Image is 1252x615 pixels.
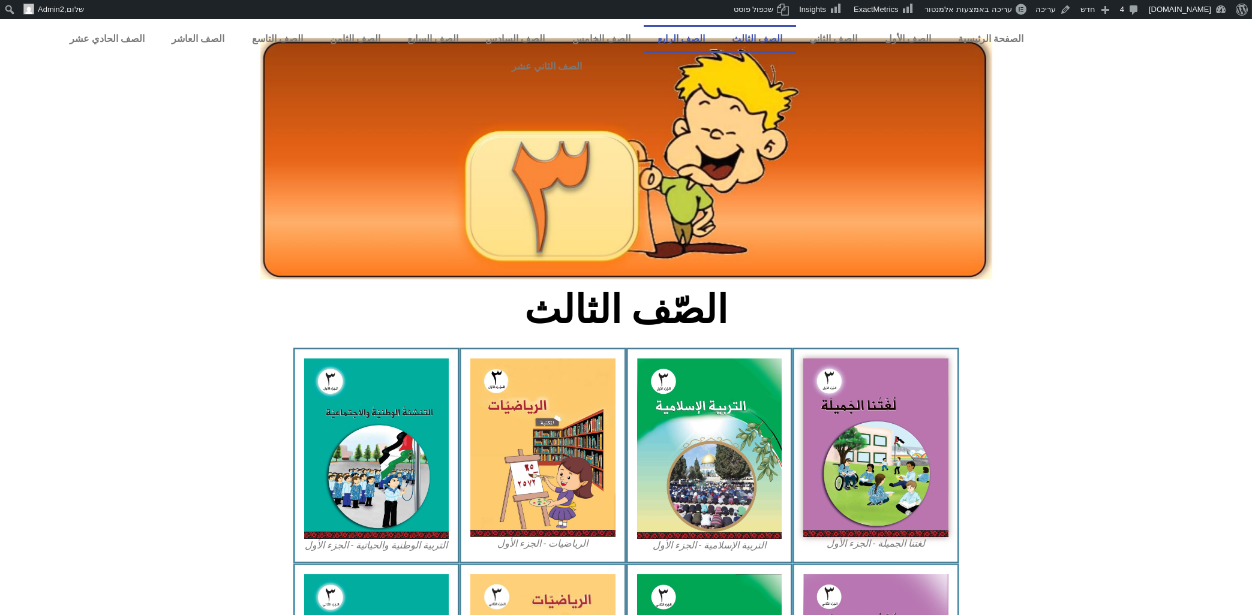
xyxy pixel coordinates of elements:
[428,287,824,333] h2: الصّف الثالث
[796,25,871,53] a: الصف الثاني
[304,539,449,552] figcaption: التربية الوطنية والحياتية - الجزء الأول​
[871,25,944,53] a: الصف الأول
[472,25,559,53] a: الصف السادس
[158,25,238,53] a: الصف العاشر
[644,25,718,53] a: الصف الرابع
[944,25,1037,53] a: الصفحة الرئيسية
[56,53,1037,80] a: الصف الثاني عشر
[470,537,616,550] figcaption: الرياضيات - الجزء الأول​
[56,25,158,53] a: الصف الحادي عشر
[38,5,64,14] span: Admin2
[316,25,394,53] a: الصف الثامن
[637,539,782,552] figcaption: التربية الإسلامية - الجزء الأول
[854,5,898,14] span: ExactMetrics
[559,25,644,53] a: الصف الخامس
[238,25,316,53] a: الصف التاسع
[924,5,1011,14] span: עריכה באמצעות אלמנטור
[803,537,948,550] figcaption: لغتنا الجميلة - الجزء الأول​
[799,5,826,14] span: Insights
[394,25,472,53] a: الصف السابع
[719,25,796,53] a: الصف الثالث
